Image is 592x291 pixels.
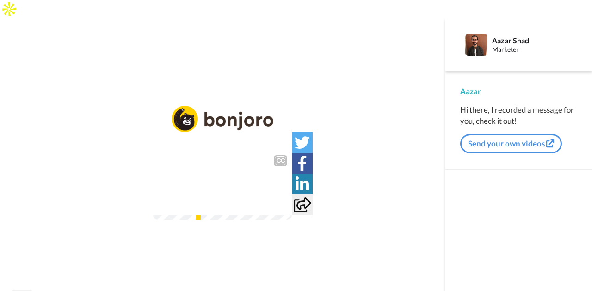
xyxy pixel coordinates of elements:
div: Aazar Shad [492,36,577,45]
img: logo_full.png [172,106,273,132]
div: Aazar [460,86,577,97]
span: 6:12 [183,197,199,208]
img: Profile Image [465,34,487,56]
span: / [178,197,181,208]
img: Full screen [274,198,284,207]
button: Send your own videos [460,134,562,153]
div: Hi there, I recorded a message for you, check it out! [460,104,577,127]
div: Marketer [492,46,577,54]
span: 5:36 [160,197,176,208]
div: CC [275,156,286,165]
